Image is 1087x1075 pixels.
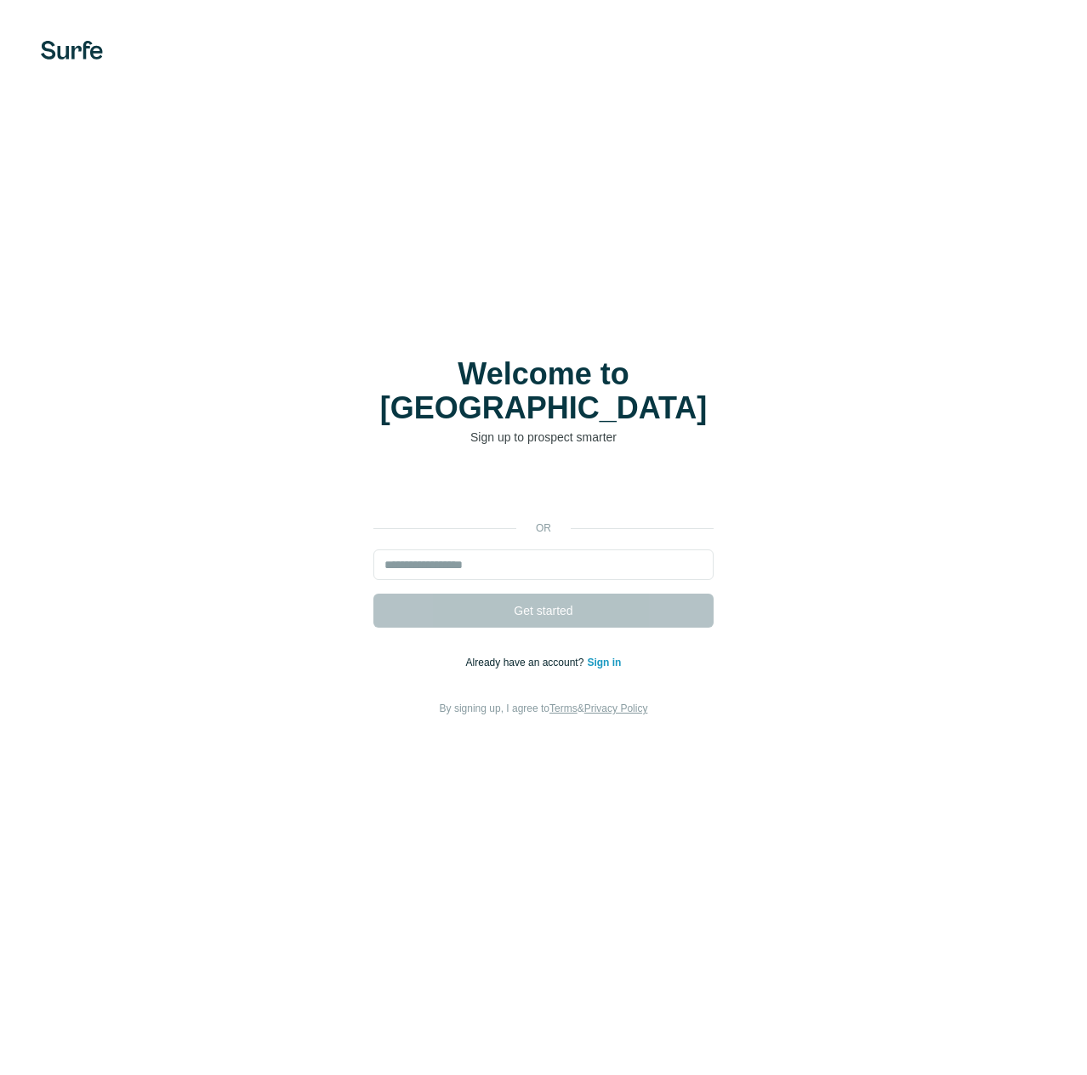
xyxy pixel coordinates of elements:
a: Sign in [587,657,621,668]
a: Privacy Policy [584,702,648,714]
span: Already have an account? [466,657,588,668]
img: Surfe's logo [41,41,103,60]
span: By signing up, I agree to & [440,702,648,714]
a: Terms [549,702,578,714]
h1: Welcome to [GEOGRAPHIC_DATA] [373,357,714,425]
iframe: Sign in with Google Button [365,471,722,509]
p: Sign up to prospect smarter [373,429,714,446]
p: or [516,520,571,536]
